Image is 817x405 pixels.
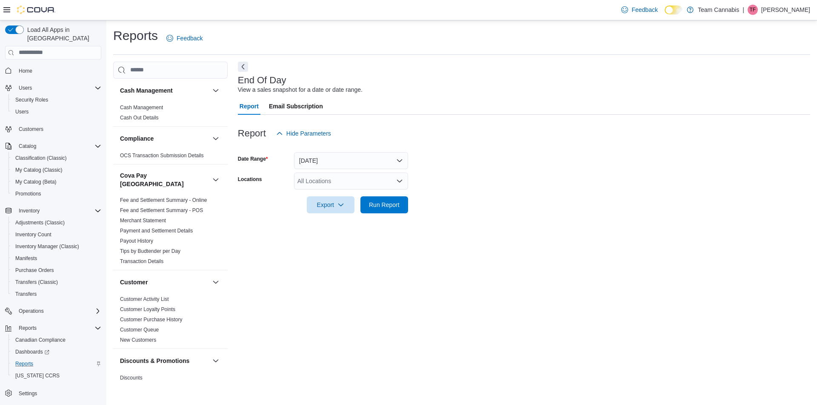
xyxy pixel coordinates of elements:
span: Washington CCRS [12,371,101,381]
a: Payout History [120,238,153,244]
label: Locations [238,176,262,183]
a: Inventory Count [12,229,55,240]
span: Customer Loyalty Points [120,306,175,313]
a: Feedback [163,30,206,47]
span: Cash Management [120,104,163,111]
span: Customer Purchase History [120,316,183,323]
span: Feedback [631,6,657,14]
span: Reports [15,323,101,333]
span: Customers [15,124,101,134]
a: OCS Transaction Submission Details [120,153,204,159]
a: Settings [15,388,40,399]
button: Settings [2,387,105,399]
h3: Compliance [120,134,154,143]
a: Fee and Settlement Summary - Online [120,197,207,203]
a: Customer Activity List [120,296,169,302]
span: My Catalog (Beta) [12,177,101,187]
button: Manifests [9,252,105,264]
button: Cash Management [211,85,221,96]
a: Merchant Statement [120,218,166,224]
span: Customer Activity List [120,296,169,303]
span: Merchant Statement [120,217,166,224]
p: Team Cannabis [698,5,739,15]
a: My Catalog (Beta) [12,177,60,187]
span: OCS Transaction Submission Details [120,152,204,159]
h3: Cash Management [120,86,173,95]
button: Canadian Compliance [9,334,105,346]
button: Next [238,62,248,72]
img: Cova [17,6,55,14]
span: Users [15,108,29,115]
span: New Customers [120,337,156,343]
span: Canadian Compliance [12,335,101,345]
button: Operations [15,306,47,316]
span: Purchase Orders [12,265,101,275]
span: Catalog [15,141,101,151]
p: [PERSON_NAME] [761,5,810,15]
button: Open list of options [396,178,403,184]
span: Reports [15,360,33,367]
a: Promotions [12,189,45,199]
span: Tips by Budtender per Day [120,248,180,255]
span: Operations [15,306,101,316]
span: Dashboards [15,348,49,355]
button: Reports [9,358,105,370]
button: Transfers (Classic) [9,276,105,288]
button: Home [2,65,105,77]
a: [US_STATE] CCRS [12,371,63,381]
button: Inventory [15,206,43,216]
button: Customer [211,277,221,287]
a: Users [12,107,32,117]
span: Email Subscription [269,98,323,115]
span: Adjustments (Classic) [12,218,101,228]
div: Cash Management [113,102,228,126]
span: Customers [19,126,43,133]
a: Fee and Settlement Summary - POS [120,207,203,213]
span: Inventory Manager (Classic) [15,243,79,250]
div: Tom Finnigan [748,5,758,15]
span: Customer Queue [120,326,159,333]
span: Load All Apps in [GEOGRAPHIC_DATA] [24,25,101,42]
a: Feedback [618,1,661,18]
a: Tips by Budtender per Day [120,248,180,254]
a: Reports [12,359,37,369]
span: Users [15,83,101,93]
span: Security Roles [15,96,48,103]
button: Discounts & Promotions [211,356,221,366]
span: Report [240,98,259,115]
a: Security Roles [12,95,51,105]
a: Home [15,66,36,76]
span: Promotions [15,190,41,197]
span: Promotions [12,189,101,199]
span: Purchase Orders [15,267,54,274]
a: Classification (Classic) [12,153,70,163]
button: Compliance [211,133,221,144]
div: Customer [113,294,228,348]
span: Classification (Classic) [15,155,67,161]
span: Inventory [15,206,101,216]
span: Inventory [19,207,40,214]
button: Run Report [360,196,408,213]
span: TF [750,5,756,15]
span: Home [19,68,32,74]
button: Promotions [9,188,105,200]
a: Cash Out Details [120,115,159,121]
span: Fee and Settlement Summary - POS [120,207,203,214]
div: View a sales snapshot for a date or date range. [238,85,363,94]
label: Date Range [238,156,268,162]
span: Reports [19,325,37,331]
span: Export [312,196,349,213]
button: Compliance [120,134,209,143]
span: Users [12,107,101,117]
span: Inventory Manager (Classic) [12,241,101,252]
span: Security Roles [12,95,101,105]
button: Users [15,83,35,93]
h3: Customer [120,278,148,286]
a: Manifests [12,253,40,263]
button: My Catalog (Beta) [9,176,105,188]
span: Canadian Compliance [15,337,66,343]
button: Inventory Manager (Classic) [9,241,105,252]
button: Export [307,196,354,213]
span: Dark Mode [665,14,665,15]
a: Transfers [12,289,40,299]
